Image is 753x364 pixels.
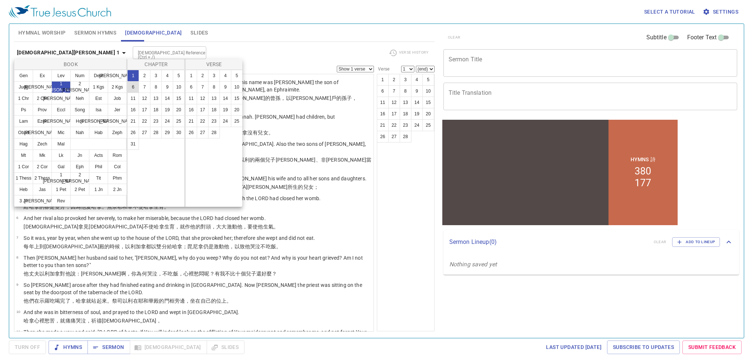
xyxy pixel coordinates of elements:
[51,195,71,207] button: Rev
[33,184,52,195] button: Jas
[70,172,89,184] button: 2 [PERSON_NAME]
[89,104,108,116] button: Isa
[33,104,52,116] button: Prov
[33,138,52,150] button: Zech
[231,81,243,93] button: 10
[150,127,162,138] button: 28
[220,70,231,82] button: 4
[51,184,71,195] button: 1 Pet
[14,149,33,161] button: Mt
[208,104,220,116] button: 18
[231,104,243,116] button: 20
[51,172,71,184] button: 1 [PERSON_NAME]
[51,149,71,161] button: Lk
[194,59,211,71] li: 177
[108,184,127,195] button: 2 Jn
[70,115,89,127] button: Hos
[33,195,52,207] button: [PERSON_NAME]
[14,138,33,150] button: Hag
[108,161,127,173] button: Col
[208,115,220,127] button: 23
[127,70,139,82] button: 1
[51,127,71,138] button: Mic
[150,104,162,116] button: 18
[89,70,108,82] button: Deut
[220,104,231,116] button: 19
[14,127,33,138] button: Obad
[51,115,71,127] button: [PERSON_NAME]
[197,115,208,127] button: 22
[197,127,208,138] button: 27
[197,104,208,116] button: 17
[150,70,162,82] button: 3
[70,149,89,161] button: Jn
[185,104,197,116] button: 16
[108,127,127,138] button: Zeph
[33,161,52,173] button: 2 Cor
[70,70,89,82] button: Num
[14,115,33,127] button: Lam
[14,70,33,82] button: Gen
[139,81,150,93] button: 7
[194,47,211,59] li: 380
[127,93,139,104] button: 11
[127,104,139,116] button: 16
[185,93,197,104] button: 11
[51,81,71,93] button: 1 [PERSON_NAME]
[14,81,33,93] button: Judg
[127,81,139,93] button: 6
[70,184,89,195] button: 2 Pet
[70,104,89,116] button: Song
[51,93,71,104] button: [PERSON_NAME]
[70,161,89,173] button: Eph
[89,149,108,161] button: Acts
[185,127,197,138] button: 26
[89,172,108,184] button: Tit
[173,70,185,82] button: 5
[33,70,52,82] button: Ex
[89,184,108,195] button: 1 Jn
[14,184,33,195] button: Heb
[139,93,150,104] button: 12
[14,104,33,116] button: Ps
[139,104,150,116] button: 17
[108,81,127,93] button: 2 Kgs
[108,149,127,161] button: Rom
[51,70,71,82] button: Lev
[161,70,173,82] button: 4
[190,38,215,45] p: Hymns 詩
[16,61,126,68] p: Book
[108,115,127,127] button: [PERSON_NAME]
[161,81,173,93] button: 9
[108,172,127,184] button: Phm
[173,115,185,127] button: 25
[208,70,220,82] button: 3
[14,93,33,104] button: 1 Chr
[208,93,220,104] button: 13
[33,93,52,104] button: 2 Chr
[220,115,231,127] button: 24
[129,61,183,68] p: Chapter
[89,161,108,173] button: Phil
[89,93,108,104] button: Est
[173,127,185,138] button: 30
[108,104,127,116] button: Jer
[14,172,33,184] button: 1 Thess
[89,115,108,127] button: [PERSON_NAME]
[33,149,52,161] button: Mk
[231,93,243,104] button: 15
[231,115,243,127] button: 25
[89,127,108,138] button: Hab
[197,93,208,104] button: 12
[127,138,139,150] button: 31
[208,127,220,138] button: 28
[139,127,150,138] button: 27
[150,93,162,104] button: 13
[33,127,52,138] button: [PERSON_NAME]
[185,70,197,82] button: 1
[150,81,162,93] button: 8
[127,115,139,127] button: 21
[150,115,162,127] button: 23
[14,161,33,173] button: 1 Cor
[197,70,208,82] button: 2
